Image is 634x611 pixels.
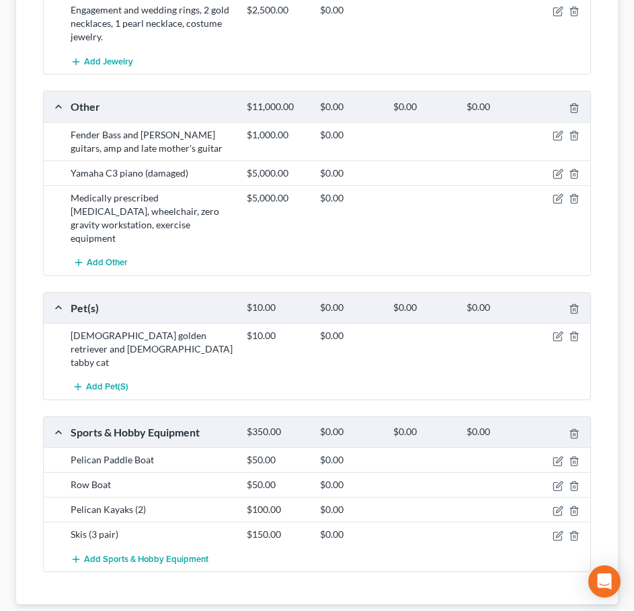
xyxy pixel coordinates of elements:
div: Sports & Hobby Equipment [64,425,240,439]
div: $0.00 [387,426,460,438]
button: Add Pet(s) [71,375,130,399]
div: $5,000.00 [240,191,313,205]
span: Add Pet(s) [86,382,128,393]
button: Add Other [71,250,130,275]
div: $11,000.00 [240,101,313,113]
div: $350.00 [240,426,313,438]
div: $0.00 [313,128,387,142]
div: $0.00 [313,453,387,467]
div: $0.00 [313,426,387,438]
div: Engagement and wedding rings, 2 gold necklaces, 1 pearl necklace, costume jewelry. [64,3,240,44]
div: $0.00 [387,101,460,113]
div: $0.00 [313,191,387,205]
div: $10.00 [240,301,313,314]
div: $0.00 [313,478,387,491]
button: Add Sports & Hobby Equipment [71,547,208,571]
div: Other [64,99,240,113]
div: Medically prescribed [MEDICAL_DATA], wheelchair, zero gravity workstation, exercise equipment [64,191,240,245]
div: Pelican Kayaks (2) [64,503,240,516]
div: $0.00 [313,503,387,516]
div: $0.00 [460,426,533,438]
div: $0.00 [313,301,387,314]
span: Add Jewelry [84,56,133,67]
span: Add Other [87,257,128,268]
div: $1,000.00 [240,128,313,142]
div: [DEMOGRAPHIC_DATA] golden retriever and [DEMOGRAPHIC_DATA] tabby cat [64,329,240,369]
button: Add Jewelry [71,49,133,74]
div: $50.00 [240,453,313,467]
div: Pelican Paddle Boat [64,453,240,467]
div: Yamaha C3 piano (damaged) [64,167,240,180]
div: $50.00 [240,478,313,491]
div: $0.00 [460,101,533,113]
div: $150.00 [240,528,313,541]
div: $100.00 [240,503,313,516]
div: $0.00 [387,301,460,314]
div: $2,500.00 [240,3,313,17]
div: $0.00 [460,301,533,314]
div: Open Intercom Messenger [588,565,621,598]
div: $0.00 [313,329,387,342]
div: Skis (3 pair) [64,528,240,541]
div: $10.00 [240,329,313,342]
div: Pet(s) [64,301,240,315]
div: $0.00 [313,3,387,17]
div: $5,000.00 [240,167,313,180]
span: Add Sports & Hobby Equipment [84,554,208,565]
div: Row Boat [64,478,240,491]
div: $0.00 [313,167,387,180]
div: $0.00 [313,528,387,541]
div: Fender Bass and [PERSON_NAME] guitars, amp and late mother's guitar [64,128,240,155]
div: $0.00 [313,101,387,113]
